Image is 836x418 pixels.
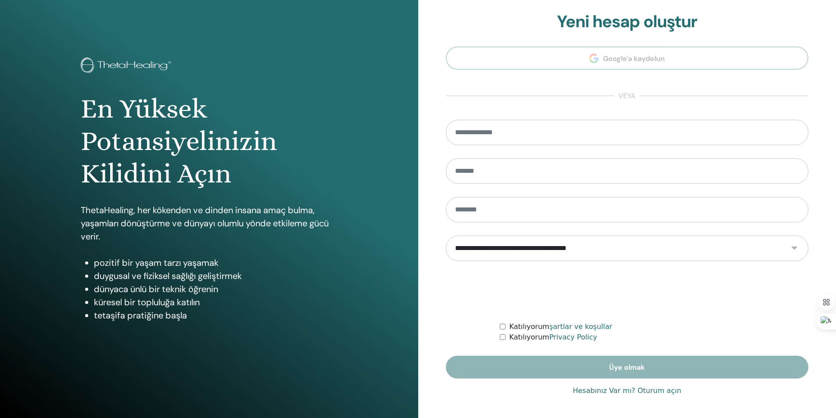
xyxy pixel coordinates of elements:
li: küresel bir topluluğa katılın [94,296,337,309]
a: Privacy Policy [549,333,597,341]
label: Katılıyorum [509,322,612,332]
li: tetaşifa pratiğine başla [94,309,337,322]
h2: Yeni hesap oluştur [446,12,809,32]
a: Hesabınız Var mı? Oturum açın [573,386,681,396]
p: ThetaHealing, her kökenden ve dinden insana amaç bulma, yaşamları dönüştürme ve dünyayı olumlu yö... [81,204,337,243]
span: veya [614,91,640,101]
li: duygusal ve fiziksel sağlığı geliştirmek [94,269,337,282]
li: dünyaca ünlü bir teknik öğrenin [94,282,337,296]
iframe: reCAPTCHA [560,274,694,308]
label: Katılıyorum [509,332,597,343]
h1: En Yüksek Potansiyelinizin Kilidini Açın [81,93,337,190]
a: şartlar ve koşullar [549,322,613,331]
li: pozitif bir yaşam tarzı yaşamak [94,256,337,269]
